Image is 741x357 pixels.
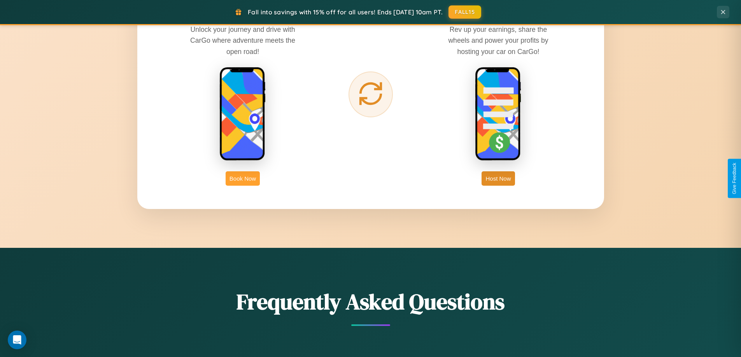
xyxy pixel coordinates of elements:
button: Book Now [226,171,260,186]
p: Unlock your journey and drive with CarGo where adventure meets the open road! [184,24,301,57]
button: Host Now [482,171,515,186]
p: Rev up your earnings, share the wheels and power your profits by hosting your car on CarGo! [440,24,557,57]
img: rent phone [219,67,266,162]
button: FALL15 [448,5,481,19]
span: Fall into savings with 15% off for all users! Ends [DATE] 10am PT. [248,8,443,16]
div: Give Feedback [732,163,737,194]
img: host phone [475,67,522,162]
div: Open Intercom Messenger [8,331,26,349]
h2: Frequently Asked Questions [137,287,604,317]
